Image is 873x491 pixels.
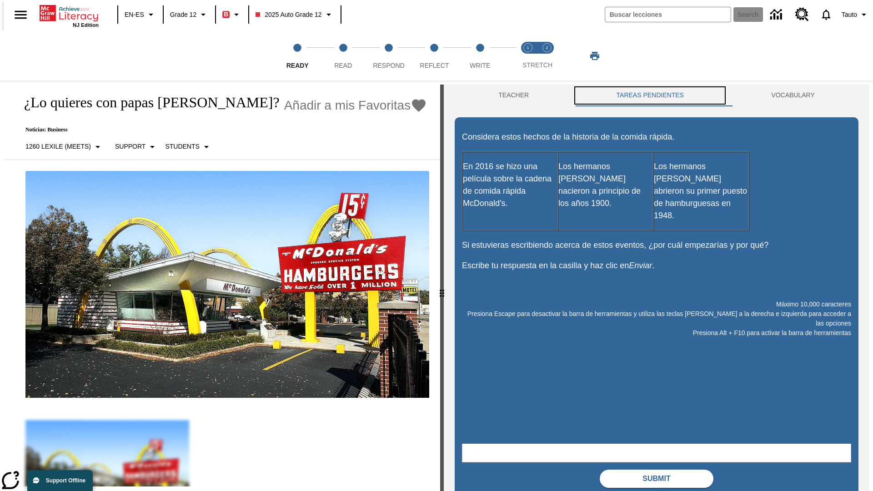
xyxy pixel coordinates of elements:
p: Considera estos hechos de la historia de la comida rápida. [462,131,851,143]
span: Tauto [842,10,857,20]
p: Si estuvieras escribiendo acerca de estos eventos, ¿por cuál empezarías y por qué? [462,239,851,251]
button: Ready step 1 of 5 [271,31,324,81]
span: STRETCH [522,61,552,69]
p: Máximo 10,000 caracteres [462,300,851,309]
p: Students [165,142,199,151]
a: Notificaciones [814,3,838,26]
div: Portada [40,3,99,28]
button: VOCABULARY [727,85,858,106]
button: Grado: Grade 12, Elige un grado [166,6,212,23]
h1: ¿Lo quieres con papas [PERSON_NAME]? [15,94,280,111]
span: Grade 12 [170,10,196,20]
p: En 2016 se hizo una película sobre la cadena de comida rápida McDonald's. [463,160,557,210]
div: Pulsa la tecla de intro o la barra espaciadora y luego presiona las flechas de derecha e izquierd... [440,85,444,491]
button: Write step 5 of 5 [454,31,507,81]
button: Tipo de apoyo, Support [111,139,161,155]
p: Noticias: Business [15,126,427,133]
p: Presiona Escape para desactivar la barra de herramientas y utiliza las teclas [PERSON_NAME] a la ... [462,309,851,328]
button: Abrir el menú lateral [7,1,34,28]
div: activity [444,85,869,491]
span: NJ Edition [73,22,99,28]
button: Respond step 3 of 5 [362,31,415,81]
button: Seleccionar estudiante [161,139,215,155]
button: Boost El color de la clase es rojo. Cambiar el color de la clase. [219,6,246,23]
button: Añadir a mis Favoritas - ¿Lo quieres con papas fritas? [284,97,427,113]
button: Reflect step 4 of 5 [408,31,461,81]
a: Centro de información [765,2,790,27]
button: Support Offline [27,470,93,491]
button: Stretch Respond step 2 of 2 [534,31,560,81]
button: Imprimir [580,48,609,64]
span: Write [470,62,490,69]
text: 1 [527,45,529,50]
p: Los hermanos [PERSON_NAME] abrieron su primer puesto de hamburguesas en 1948. [654,160,748,222]
div: reading [4,85,440,486]
span: Support Offline [46,477,85,484]
button: Submit [600,470,713,488]
button: Seleccione Lexile, 1260 Lexile (Meets) [22,139,107,155]
img: One of the first McDonald's stores, with the iconic red sign and golden arches. [25,171,429,398]
body: Máximo 10,000 caracteres Presiona Escape para desactivar la barra de herramientas y utiliza las t... [4,7,133,15]
button: Teacher [455,85,572,106]
span: B [224,9,228,20]
button: TAREAS PENDIENTES [572,85,727,106]
span: 2025 Auto Grade 12 [256,10,321,20]
button: Read step 2 of 5 [316,31,369,81]
span: Read [334,62,352,69]
p: Los hermanos [PERSON_NAME] nacieron a principio de los años 1900. [558,160,653,210]
p: 1260 Lexile (Meets) [25,142,91,151]
span: Respond [373,62,404,69]
button: Language: EN-ES, Selecciona un idioma [121,6,160,23]
button: Stretch Read step 1 of 2 [515,31,541,81]
span: Añadir a mis Favoritas [284,98,411,113]
button: Perfil/Configuración [838,6,873,23]
text: 2 [546,45,548,50]
div: Instructional Panel Tabs [455,85,858,106]
span: EN-ES [125,10,144,20]
span: Reflect [420,62,449,69]
button: Class: 2025 Auto Grade 12, Selecciona una clase [252,6,337,23]
p: Escribe tu respuesta en la casilla y haz clic en . [462,260,851,272]
input: search field [605,7,731,22]
span: Ready [286,62,309,69]
p: Presiona Alt + F10 para activar la barra de herramientas [462,328,851,338]
p: Support [115,142,145,151]
a: Centro de recursos, Se abrirá en una pestaña nueva. [790,2,814,27]
em: Enviar [629,261,652,270]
